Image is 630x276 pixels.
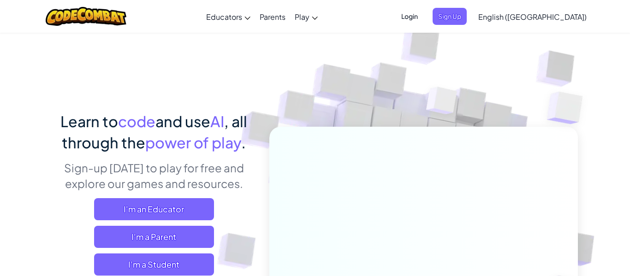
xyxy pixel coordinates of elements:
a: English ([GEOGRAPHIC_DATA]) [474,4,591,29]
a: Play [290,4,322,29]
span: Educators [206,12,242,22]
span: code [118,112,155,130]
a: Educators [202,4,255,29]
img: Overlap cubes [529,69,608,147]
button: Login [396,8,423,25]
button: Sign Up [433,8,467,25]
a: I'm an Educator [94,198,214,220]
a: I'm a Parent [94,226,214,248]
span: power of play [145,133,241,152]
img: Overlap cubes [409,69,475,137]
p: Sign-up [DATE] to play for free and explore our games and resources. [52,160,256,191]
span: English ([GEOGRAPHIC_DATA]) [478,12,587,22]
span: and use [155,112,210,130]
span: Play [295,12,309,22]
span: . [241,133,246,152]
img: CodeCombat logo [46,7,126,26]
span: Learn to [60,112,118,130]
button: I'm a Student [94,253,214,276]
span: AI [210,112,224,130]
a: Parents [255,4,290,29]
